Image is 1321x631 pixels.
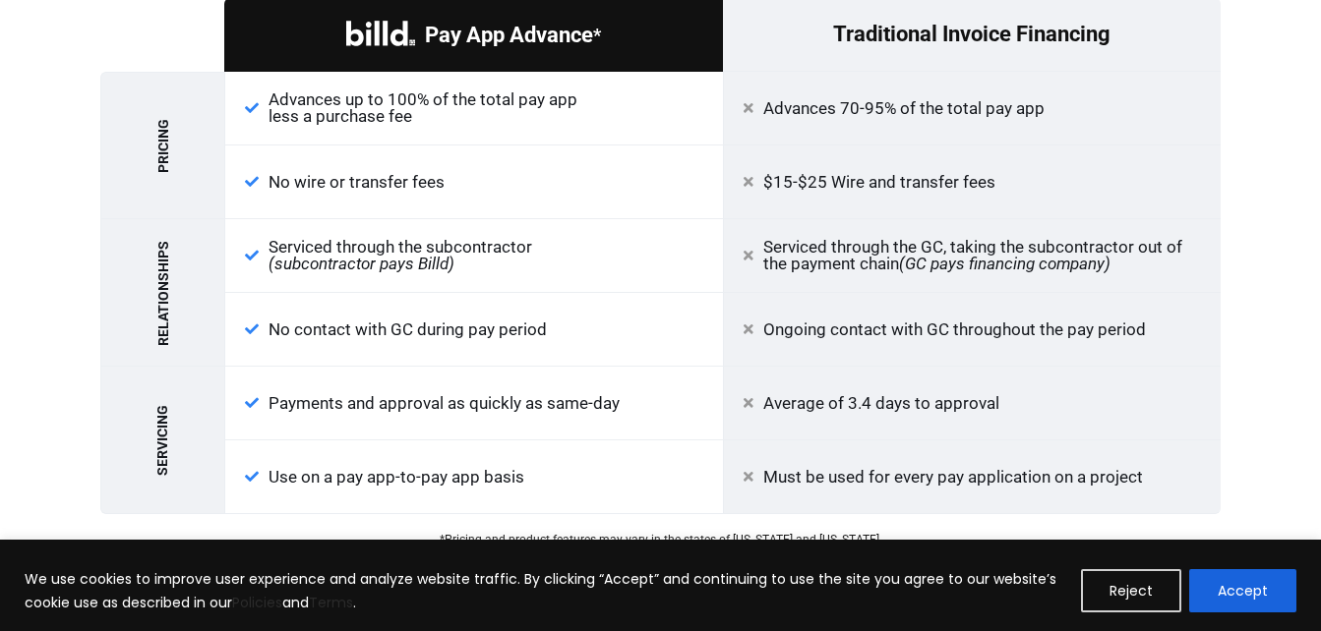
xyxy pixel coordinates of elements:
span: Serviced through the GC, taking the subcontractor out of the payment chain [763,239,1202,272]
span: Pricing [155,119,169,173]
div: Ongoing contact with GC throughout the pay period [723,293,1222,367]
div: No contact with GC during pay period [224,293,723,367]
button: Reject [1081,569,1181,612]
div: Payments and approval as quickly as same-day [224,367,723,440]
div: Must be used for every pay application on a project [723,440,1222,514]
span: Servicing [155,405,169,476]
span: Relationships [155,240,169,345]
div: Average of 3.4 days to approval [723,367,1222,440]
a: Policies [232,593,282,612]
div: Use on a pay app-to-pay app basis [224,440,723,514]
div: Advances 70-95% of the total pay app [723,72,1222,145]
em: (subcontractor pays Billd) [269,254,454,273]
button: Accept [1189,569,1296,612]
div: *Pricing and product features may vary in the states of [US_STATE] and [US_STATE]. [100,534,1222,545]
em: (GC pays financing company) [899,254,1111,273]
div: $15-$25 Wire and transfer fees [723,145,1222,219]
span: Serviced through the subcontractor [269,239,532,272]
a: Terms [309,593,353,612]
div: Advances up to 100% of the total pay app less a purchase fee [224,72,723,145]
p: We use cookies to improve user experience and analyze website traffic. By clicking “Accept” and c... [25,567,1066,614]
div: No wire or transfer fees [224,145,723,219]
